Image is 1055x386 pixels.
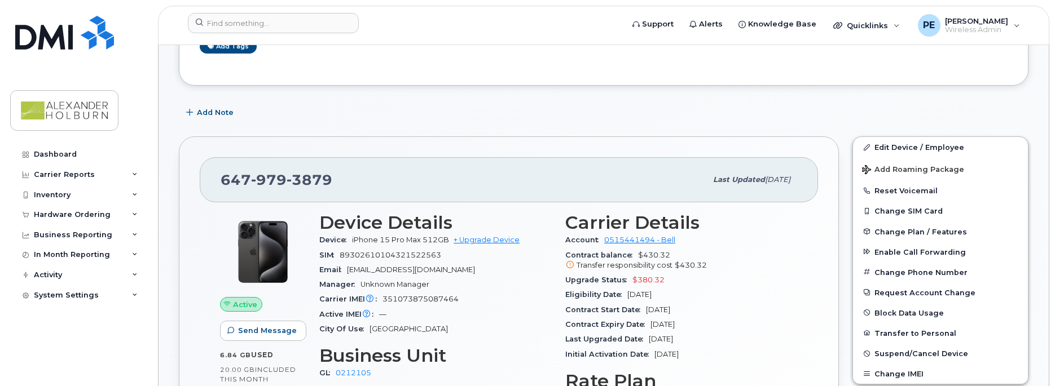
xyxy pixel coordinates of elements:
span: Support [642,19,674,30]
button: Add Note [179,103,243,123]
h3: Carrier Details [565,212,798,233]
span: Account [565,236,604,244]
span: included this month [220,365,296,384]
button: Add Roaming Package [853,157,1028,180]
span: Active IMEI [319,310,379,318]
a: + Upgrade Device [454,236,520,244]
span: iPhone 15 Pro Max 512GB [352,236,449,244]
h3: Business Unit [319,345,552,366]
span: Last Upgraded Date [565,335,649,343]
span: GL [319,369,336,377]
span: Email [319,265,347,274]
span: Contract Expiry Date [565,320,650,329]
span: 89302610104321522563 [340,251,441,259]
button: Reset Voicemail [853,180,1028,201]
span: Unknown Manager [361,280,429,289]
a: Add tags [200,39,257,54]
span: PE [923,19,935,32]
div: Quicklinks [825,14,908,37]
span: Wireless Admin [945,25,1008,34]
span: [DATE] [654,350,679,358]
span: [EMAIL_ADDRESS][DOMAIN_NAME] [347,265,475,274]
button: Suspend/Cancel Device [853,343,1028,363]
span: used [251,350,274,359]
span: Eligibility Date [565,290,627,299]
span: [PERSON_NAME] [945,16,1008,25]
button: Change IMEI [853,363,1028,384]
span: 647 [221,171,332,188]
a: Alerts [682,13,731,36]
span: Add Roaming Package [862,165,964,176]
span: [DATE] [650,320,675,329]
span: 6.84 GB [220,351,251,359]
button: Change Phone Number [853,262,1028,282]
img: iPhone_15_Pro_Black.png [229,218,297,286]
span: [DATE] [627,290,652,299]
a: Edit Device / Employee [853,137,1028,157]
span: 979 [251,171,287,188]
a: Knowledge Base [731,13,824,36]
a: Support [625,13,682,36]
span: [DATE] [765,175,790,184]
span: [DATE] [646,305,670,314]
span: Upgrade Status [565,276,632,284]
span: 351073875087464 [383,295,459,303]
span: Initial Activation Date [565,350,654,358]
span: $380.32 [632,276,665,284]
button: Enable Call Forwarding [853,242,1028,262]
a: 0212105 [336,369,371,377]
span: $430.32 [565,251,798,271]
span: Send Message [238,325,297,336]
span: Last updated [713,175,765,184]
button: Block Data Usage [853,303,1028,323]
h3: Device Details [319,212,552,233]
span: Alerts [699,19,723,30]
span: $430.32 [675,261,707,269]
span: SIM [319,251,340,259]
span: Device [319,236,352,244]
span: Add Note [197,107,234,118]
span: Knowledge Base [748,19,816,30]
span: Quicklinks [847,21,888,30]
div: PETER ERRINGTON [910,14,1028,37]
span: 20.00 GB [220,366,255,374]
span: 3879 [287,171,332,188]
button: Request Account Change [853,282,1028,303]
span: Contract balance [565,251,638,259]
button: Change SIM Card [853,201,1028,221]
span: [GEOGRAPHIC_DATA] [370,325,448,333]
span: — [379,310,386,318]
a: 0515441494 - Bell [604,236,675,244]
span: [DATE] [649,335,673,343]
span: City Of Use [319,325,370,333]
button: Send Message [220,321,306,341]
span: Active [233,299,257,310]
span: Change Plan / Features [874,227,967,236]
span: Carrier IMEI [319,295,383,303]
span: Transfer responsibility cost [577,261,672,269]
span: Manager [319,280,361,289]
span: Enable Call Forwarding [874,247,966,256]
button: Transfer to Personal [853,323,1028,343]
span: Contract Start Date [565,305,646,314]
input: Find something... [188,13,359,33]
button: Change Plan / Features [853,221,1028,242]
span: Suspend/Cancel Device [874,349,968,358]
